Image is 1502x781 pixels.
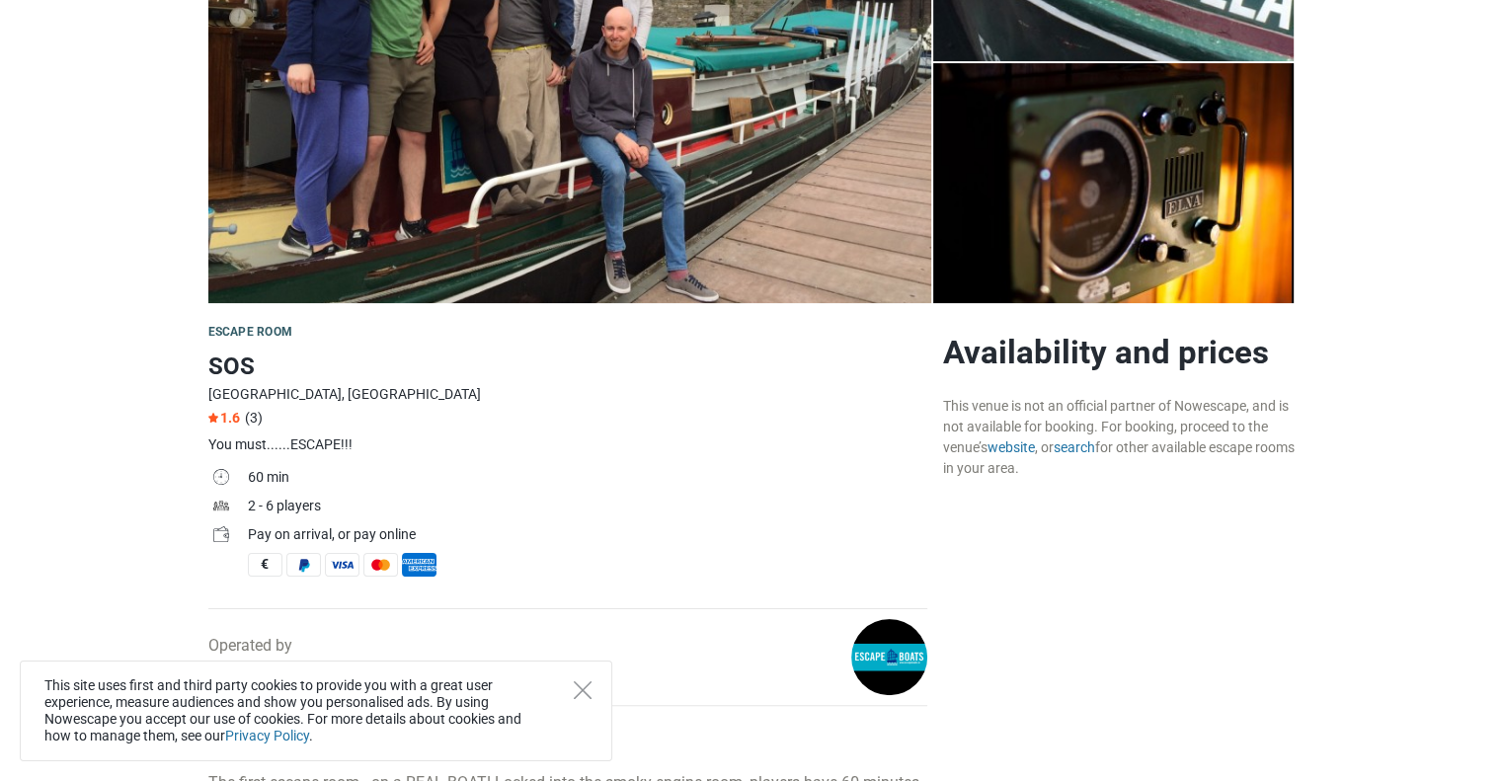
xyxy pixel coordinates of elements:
div: Pay on arrival, or pay online [248,524,927,545]
div: This site uses first and third party cookies to provide you with a great user experience, measure... [20,661,612,761]
a: Privacy Policy [225,728,309,743]
span: 1.6 [208,410,240,426]
span: Visa [325,553,359,577]
td: 60 min [248,465,927,494]
img: 6faa8040da20ef39l.png [851,619,927,695]
h2: Availability and prices [943,333,1295,372]
span: PayPal [286,553,321,577]
h1: SOS [208,349,927,384]
span: American Express [402,553,436,577]
div: [GEOGRAPHIC_DATA], [GEOGRAPHIC_DATA] [208,384,927,405]
span: MasterCard [363,553,398,577]
a: website [988,439,1035,455]
span: (3) [245,410,263,426]
img: SOS photo 5 [933,63,1295,303]
a: SOS photo 4 [933,63,1295,303]
div: This venue is not an official partner of Nowescape, and is not available for booking. For booking... [943,396,1295,479]
a: search [1054,439,1095,455]
td: 2 - 6 players [248,494,927,522]
button: Close [574,681,592,699]
img: Star [208,413,218,423]
div: You must......ESCAPE!!! [208,434,927,455]
span: Cash [248,553,282,577]
div: Operated by [208,634,303,681]
span: Escape room [208,325,292,339]
a: Escape Boats [208,660,303,678]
